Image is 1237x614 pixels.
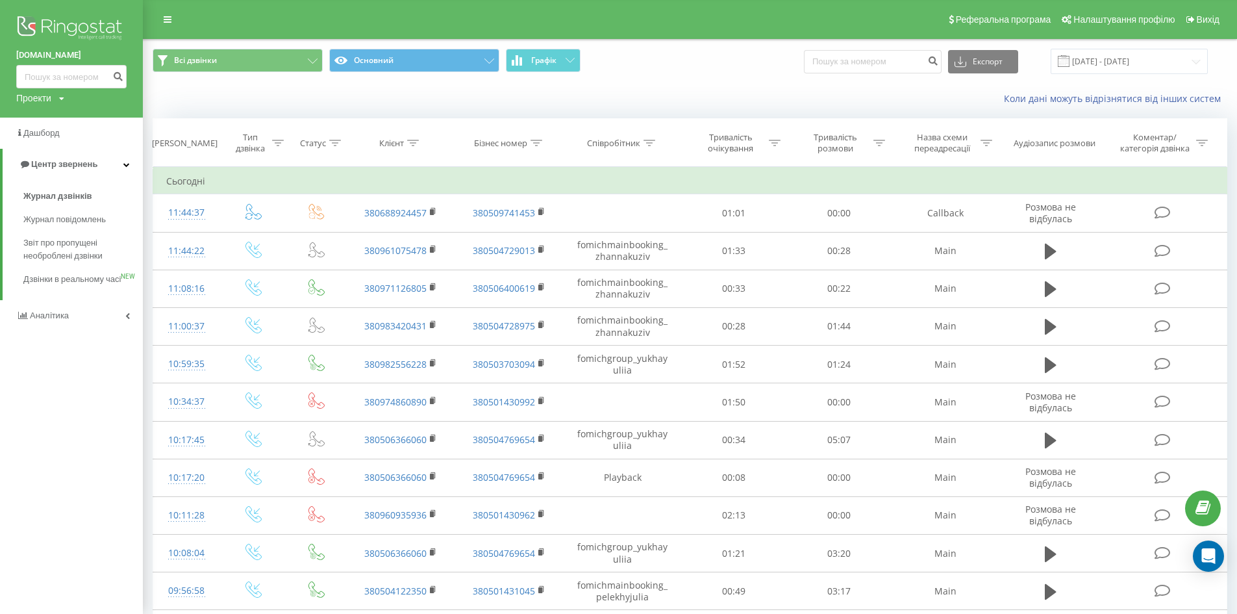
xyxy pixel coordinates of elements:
td: Main [891,572,1000,610]
td: Playback [564,459,681,496]
div: 10:17:20 [166,465,207,491]
a: 380688924457 [364,207,427,219]
td: fomichmainbooking_zhannakuziv [564,270,681,307]
div: Тип дзвінка [232,132,269,154]
a: 380501430962 [473,509,535,521]
a: 380982556228 [364,358,427,370]
td: fomichgroup_yukhayuliia [564,535,681,572]
td: fomichmainbooking_pelekhyjulia [564,572,681,610]
input: Пошук за номером [804,50,942,73]
div: 11:00:37 [166,314,207,339]
a: 380504769654 [473,547,535,559]
span: Дашборд [23,128,60,138]
td: 00:00 [786,496,891,534]
a: 380506400619 [473,282,535,294]
span: Розмова не відбулась [1025,465,1076,489]
td: 01:50 [681,383,786,421]
td: 00:28 [786,232,891,270]
a: Журнал дзвінків [23,185,143,208]
span: Реферальна програма [956,14,1051,25]
td: fomichgroup_yukhayuliia [564,421,681,459]
div: 11:08:16 [166,276,207,301]
div: [PERSON_NAME] [152,138,218,149]
a: 380506366060 [364,547,427,559]
a: 380504122350 [364,585,427,597]
span: Аналiтика [30,311,69,320]
a: 380501430992 [473,396,535,408]
td: fomichmainbooking_zhannakuziv [564,307,681,345]
td: 00:22 [786,270,891,307]
span: Розмова не відбулась [1025,503,1076,527]
div: 09:56:58 [166,578,207,604]
span: Журнал дзвінків [23,190,92,203]
td: fomichgroup_yukhayuliia [564,346,681,383]
a: 380960935936 [364,509,427,521]
a: 380504769654 [473,471,535,483]
a: 380504769654 [473,433,535,446]
div: Співробітник [587,138,640,149]
div: 10:34:37 [166,389,207,415]
a: 380501431045 [473,585,535,597]
td: 00:33 [681,270,786,307]
span: Розмова не відбулась [1025,201,1076,225]
div: Open Intercom Messenger [1193,541,1224,572]
td: 00:49 [681,572,786,610]
a: Центр звернень [3,149,143,180]
div: 10:08:04 [166,541,207,566]
td: 01:52 [681,346,786,383]
div: Коментар/категорія дзвінка [1117,132,1193,154]
div: Тривалість очікування [696,132,766,154]
a: 380971126805 [364,282,427,294]
a: 380974860890 [364,396,427,408]
img: Ringostat logo [16,13,127,45]
td: Main [891,307,1000,345]
input: Пошук за номером [16,65,127,88]
td: 00:00 [786,383,891,421]
span: Налаштування профілю [1073,14,1175,25]
td: 00:34 [681,421,786,459]
td: 01:21 [681,535,786,572]
div: Клієнт [379,138,404,149]
td: Main [891,459,1000,496]
a: 380509741453 [473,207,535,219]
div: Бізнес номер [474,138,527,149]
a: 380503703094 [473,358,535,370]
td: 05:07 [786,421,891,459]
button: Графік [506,49,581,72]
a: 380983420431 [364,320,427,332]
button: Всі дзвінки [153,49,323,72]
td: Main [891,346,1000,383]
button: Основний [329,49,499,72]
td: fomichmainbooking_zhannakuziv [564,232,681,270]
td: Main [891,232,1000,270]
td: 00:28 [681,307,786,345]
span: Графік [531,56,556,65]
span: Вихід [1197,14,1219,25]
div: 10:17:45 [166,428,207,453]
td: 01:01 [681,194,786,232]
td: 02:13 [681,496,786,534]
div: Назва схеми переадресації [908,132,977,154]
td: 03:20 [786,535,891,572]
span: Розмова не відбулась [1025,390,1076,414]
a: [DOMAIN_NAME] [16,49,127,62]
a: 380506366060 [364,433,427,446]
a: Звіт про пропущені необроблені дзвінки [23,231,143,268]
span: Центр звернень [31,159,97,169]
div: Статус [300,138,326,149]
td: 01:44 [786,307,891,345]
td: 03:17 [786,572,891,610]
td: Main [891,496,1000,534]
div: Аудіозапис розмови [1014,138,1095,149]
a: 380961075478 [364,244,427,257]
td: 01:33 [681,232,786,270]
td: Main [891,535,1000,572]
div: 11:44:37 [166,200,207,225]
a: 380504729013 [473,244,535,257]
td: 00:00 [786,194,891,232]
td: Main [891,421,1000,459]
div: Тривалість розмови [801,132,870,154]
a: Журнал повідомлень [23,208,143,231]
td: 00:00 [786,459,891,496]
span: Журнал повідомлень [23,213,106,226]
